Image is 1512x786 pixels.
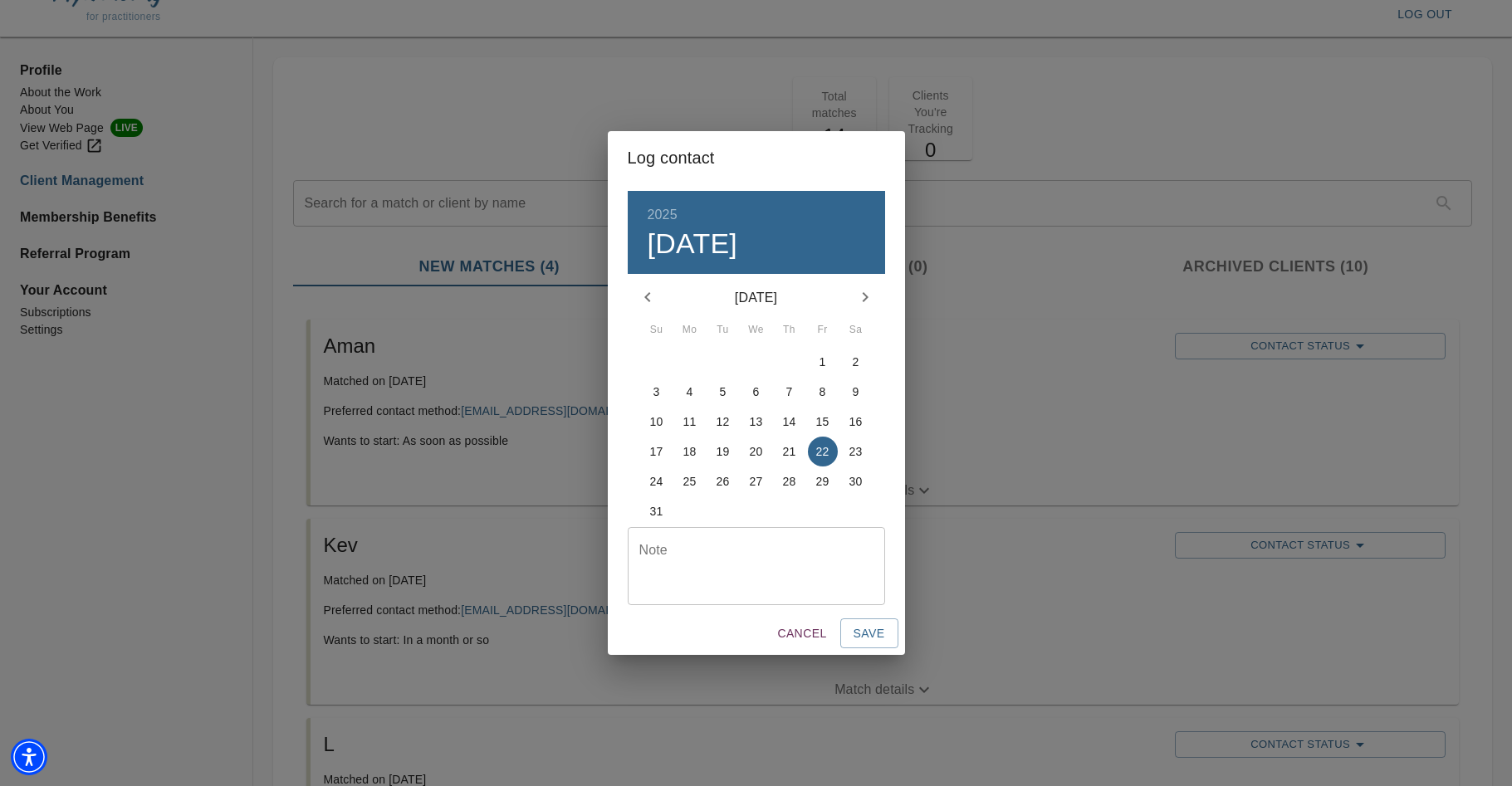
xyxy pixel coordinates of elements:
button: 29 [808,466,838,496]
button: 10 [642,407,672,437]
span: Th [775,322,805,339]
div: Accessibility Menu [11,739,47,775]
p: 5 [720,383,727,400]
p: [DATE] [668,288,845,308]
button: 18 [675,437,705,466]
button: 7 [775,377,805,407]
p: 28 [783,473,796,490]
p: 19 [717,443,730,460]
button: 2 [841,347,871,377]
button: 3 [642,377,672,407]
p: 26 [717,473,730,490]
button: 25 [675,466,705,496]
p: 1 [820,354,826,370]
button: 30 [841,466,871,496]
span: Tu [708,322,738,339]
p: 12 [717,413,730,430]
p: 2 [853,354,859,370]
span: Sa [841,322,871,339]
span: Save [854,623,885,644]
button: 5 [708,377,738,407]
p: 27 [750,473,763,490]
button: 14 [775,407,805,437]
button: 11 [675,407,705,437]
button: 16 [841,407,871,437]
button: 19 [708,437,738,466]
button: 15 [808,407,838,437]
button: 13 [741,407,771,437]
button: Cancel [771,618,833,649]
p: 22 [816,443,829,460]
button: 8 [808,377,838,407]
p: 15 [816,413,829,430]
p: 25 [683,473,697,490]
button: 31 [642,496,672,526]
p: 29 [816,473,829,490]
p: 24 [650,473,663,490]
button: 2025 [648,203,678,227]
p: 7 [786,383,793,400]
p: 18 [683,443,697,460]
button: 12 [708,407,738,437]
span: Fr [808,322,838,339]
button: 20 [741,437,771,466]
button: 4 [675,377,705,407]
span: Su [642,322,672,339]
p: 20 [750,443,763,460]
button: 6 [741,377,771,407]
button: [DATE] [648,227,738,261]
button: 23 [841,437,871,466]
p: 9 [853,383,859,400]
p: 4 [687,383,693,400]
p: 3 [653,383,660,400]
p: 16 [849,413,863,430]
p: 23 [849,443,863,460]
button: 9 [841,377,871,407]
button: 28 [775,466,805,496]
p: 13 [750,413,763,430]
p: 30 [849,473,863,490]
p: 21 [783,443,796,460]
button: Save [840,618,898,649]
p: 10 [650,413,663,430]
p: 8 [820,383,826,400]
button: 17 [642,437,672,466]
button: 1 [808,347,838,377]
button: 22 [808,437,838,466]
span: Cancel [777,623,826,644]
button: 24 [642,466,672,496]
span: We [741,322,771,339]
p: 31 [650,503,663,520]
p: 14 [783,413,796,430]
p: 11 [683,413,697,430]
button: 26 [708,466,738,496]
span: Mo [675,322,705,339]
button: 27 [741,466,771,496]
p: 17 [650,443,663,460]
p: 6 [753,383,760,400]
button: 21 [775,437,805,466]
h2: Log contact [628,144,885,171]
